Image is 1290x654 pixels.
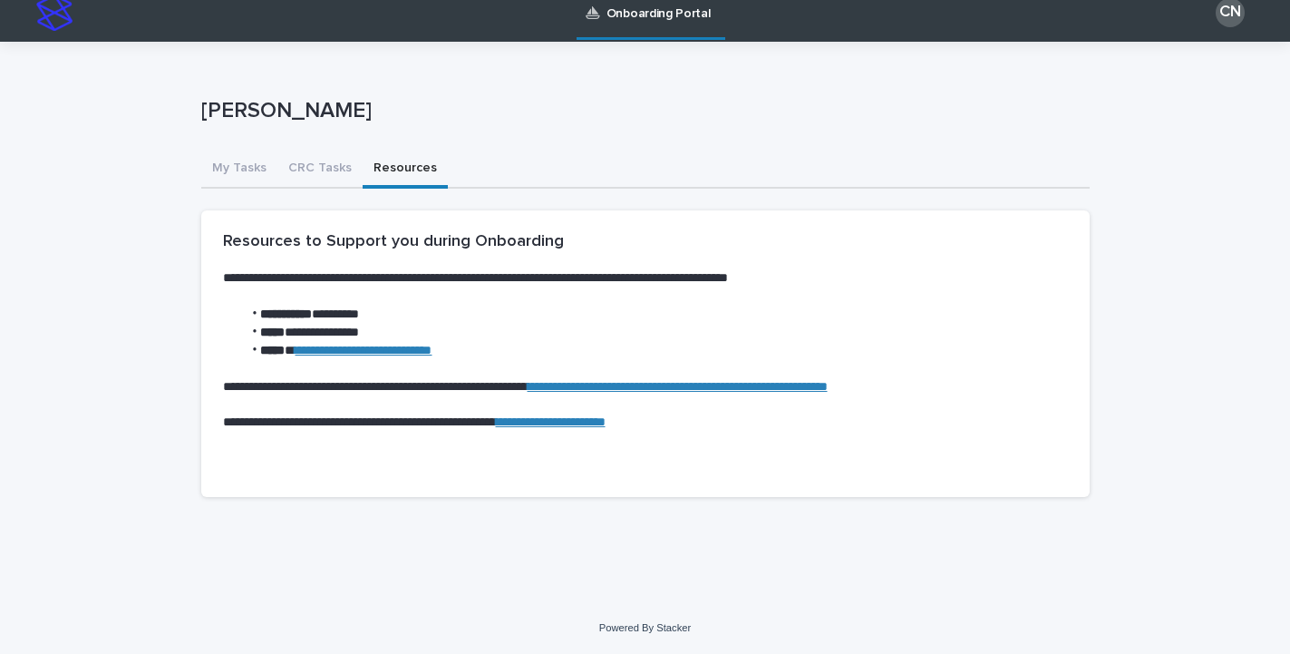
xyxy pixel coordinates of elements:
h2: Resources to Support you during Onboarding [223,232,564,252]
p: [PERSON_NAME] [201,98,1082,124]
a: Powered By Stacker [599,622,691,633]
button: Resources [363,151,448,189]
button: CRC Tasks [277,151,363,189]
button: My Tasks [201,151,277,189]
